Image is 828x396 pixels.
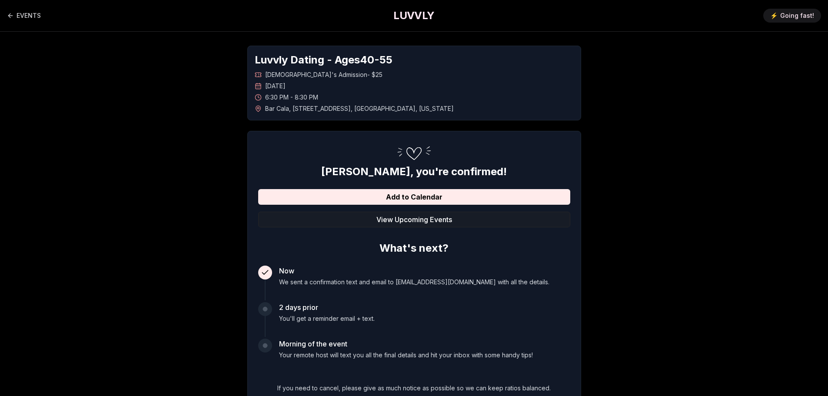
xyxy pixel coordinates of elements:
h3: 2 days prior [279,302,375,313]
p: If you need to cancel, please give as much notice as possible so we can keep ratios balanced. [258,384,570,393]
button: View Upcoming Events [258,212,570,227]
span: ⚡️ [770,11,778,20]
h2: What's next? [258,238,570,255]
h3: Now [279,266,549,276]
a: Back to events [7,7,41,24]
button: Add to Calendar [258,189,570,205]
h1: Luvvly Dating - Ages 40 - 55 [255,53,574,67]
span: [DATE] [265,82,286,90]
p: Your remote host will text you all the final details and hit your inbox with some handy tips! [279,351,533,359]
span: Going fast! [780,11,814,20]
p: You'll get a reminder email + text. [279,314,375,323]
img: Confirmation Step [392,142,436,165]
p: We sent a confirmation text and email to [EMAIL_ADDRESS][DOMAIN_NAME] with all the details. [279,278,549,286]
h3: Morning of the event [279,339,533,349]
span: 6:30 PM - 8:30 PM [265,93,318,102]
a: LUVVLY [393,9,434,23]
h2: [PERSON_NAME] , you're confirmed! [258,165,570,179]
span: Bar Cala , [STREET_ADDRESS] , [GEOGRAPHIC_DATA] , [US_STATE] [265,104,454,113]
span: [DEMOGRAPHIC_DATA]'s Admission - $25 [265,70,382,79]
